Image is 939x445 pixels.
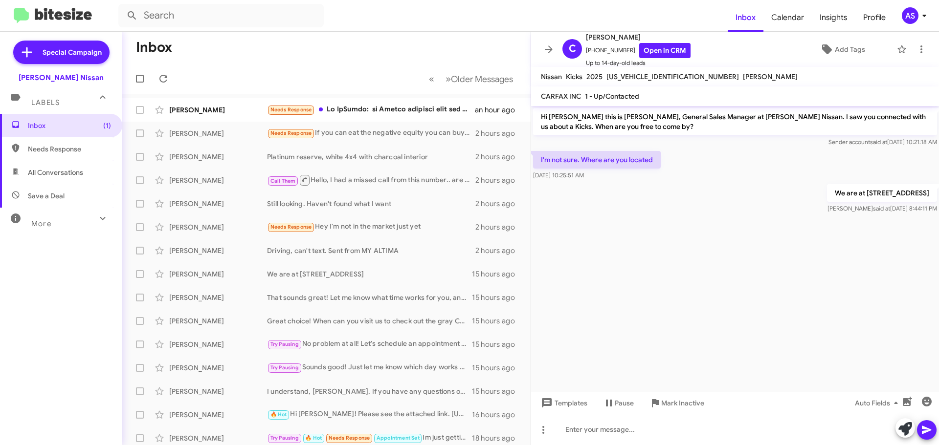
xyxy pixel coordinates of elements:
[873,205,890,212] span: said at
[31,98,60,107] span: Labels
[424,69,519,89] nav: Page navigation example
[855,3,894,32] a: Profile
[270,106,312,113] span: Needs Response
[531,394,595,412] button: Templates
[118,4,324,27] input: Search
[267,409,472,420] div: Hi [PERSON_NAME]! Please see the attached link. [URL][DOMAIN_NAME]
[827,205,937,212] span: [PERSON_NAME] [DATE] 8:44:11 PM
[270,435,299,441] span: Try Pausing
[472,339,523,349] div: 15 hours ago
[267,246,475,255] div: Driving, can't text. Sent from MY ALTIMA
[475,246,523,255] div: 2 hours ago
[792,41,892,58] button: Add Tags
[169,175,267,185] div: [PERSON_NAME]
[835,41,865,58] span: Add Tags
[270,411,287,418] span: 🔥 Hot
[28,191,65,201] span: Save a Deal
[169,222,267,232] div: [PERSON_NAME]
[533,151,661,169] p: I'm not sure. Where are you located
[533,171,584,179] span: [DATE] 10:25:51 AM
[28,168,83,177] span: All Conversations
[270,178,296,184] span: Call Them
[475,152,523,162] div: 2 hours ago
[267,386,472,396] div: I understand, [PERSON_NAME]. If you have any questions or want to explore options, feel free to r...
[728,3,763,32] a: Inbox
[595,394,642,412] button: Pause
[475,222,523,232] div: 2 hours ago
[267,221,475,233] div: Hey I'm not in the market just yet
[585,92,639,101] span: 1 - Up/Contacted
[828,138,937,146] span: Sender account [DATE] 10:21:18 AM
[267,339,472,350] div: No problem at all! Let's schedule an appointment for next week. What day works best for you to co...
[763,3,812,32] a: Calendar
[267,362,472,373] div: Sounds good! Just let me know which day works best for you and [PERSON_NAME]. Looking forward to ...
[169,128,267,138] div: [PERSON_NAME]
[472,363,523,373] div: 15 hours ago
[267,152,475,162] div: Platinum reserve, white 4x4 with charcoal interior
[475,128,523,138] div: 2 hours ago
[136,40,172,55] h1: Inbox
[267,432,472,444] div: Im just getting off, I'm off [DATE] that'll be better
[743,72,798,81] span: [PERSON_NAME]
[615,394,634,412] span: Pause
[541,92,581,101] span: CARFAX INC
[855,394,902,412] span: Auto Fields
[169,246,267,255] div: [PERSON_NAME]
[586,31,691,43] span: [PERSON_NAME]
[639,43,691,58] a: Open in CRM
[270,341,299,347] span: Try Pausing
[267,199,475,209] div: Still looking. Haven't found what I want
[169,316,267,326] div: [PERSON_NAME]
[169,363,267,373] div: [PERSON_NAME]
[566,72,582,81] span: Kicks
[267,174,475,186] div: Hello, I had a missed call from this number.. are you interested in selling or trading your Juke ?
[267,269,472,279] div: We are at [STREET_ADDRESS]
[270,224,312,230] span: Needs Response
[472,293,523,302] div: 15 hours ago
[472,410,523,420] div: 16 hours ago
[870,138,887,146] span: said at
[472,316,523,326] div: 15 hours ago
[169,339,267,349] div: [PERSON_NAME]
[812,3,855,32] a: Insights
[827,184,937,202] p: We are at [STREET_ADDRESS]
[270,130,312,136] span: Needs Response
[423,69,440,89] button: Previous
[451,74,513,85] span: Older Messages
[440,69,519,89] button: Next
[533,108,937,135] p: Hi [PERSON_NAME] this is [PERSON_NAME], General Sales Manager at [PERSON_NAME] Nissan. I saw you ...
[539,394,587,412] span: Templates
[569,41,576,57] span: C
[446,73,451,85] span: »
[43,47,102,57] span: Special Campaign
[270,364,299,371] span: Try Pausing
[642,394,712,412] button: Mark Inactive
[661,394,704,412] span: Mark Inactive
[267,127,475,139] div: If you can eat the negative equity you can buy it [DATE].
[169,293,267,302] div: [PERSON_NAME]
[329,435,370,441] span: Needs Response
[19,73,104,83] div: [PERSON_NAME] Nissan
[169,410,267,420] div: [PERSON_NAME]
[31,219,51,228] span: More
[894,7,928,24] button: AS
[472,433,523,443] div: 18 hours ago
[586,43,691,58] span: [PHONE_NUMBER]
[267,293,472,302] div: That sounds great! Let me know what time works for you, and we’ll be ready to assist you. Looking...
[475,175,523,185] div: 2 hours ago
[169,105,267,115] div: [PERSON_NAME]
[377,435,420,441] span: Appointment Set
[429,73,434,85] span: «
[472,386,523,396] div: 15 hours ago
[267,316,472,326] div: Great choice! When can you visit us to check out the gray Charger in person?
[586,58,691,68] span: Up to 14-day-old leads
[169,199,267,209] div: [PERSON_NAME]
[169,269,267,279] div: [PERSON_NAME]
[606,72,739,81] span: [US_VEHICLE_IDENTIFICATION_NUMBER]
[169,386,267,396] div: [PERSON_NAME]
[169,433,267,443] div: [PERSON_NAME]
